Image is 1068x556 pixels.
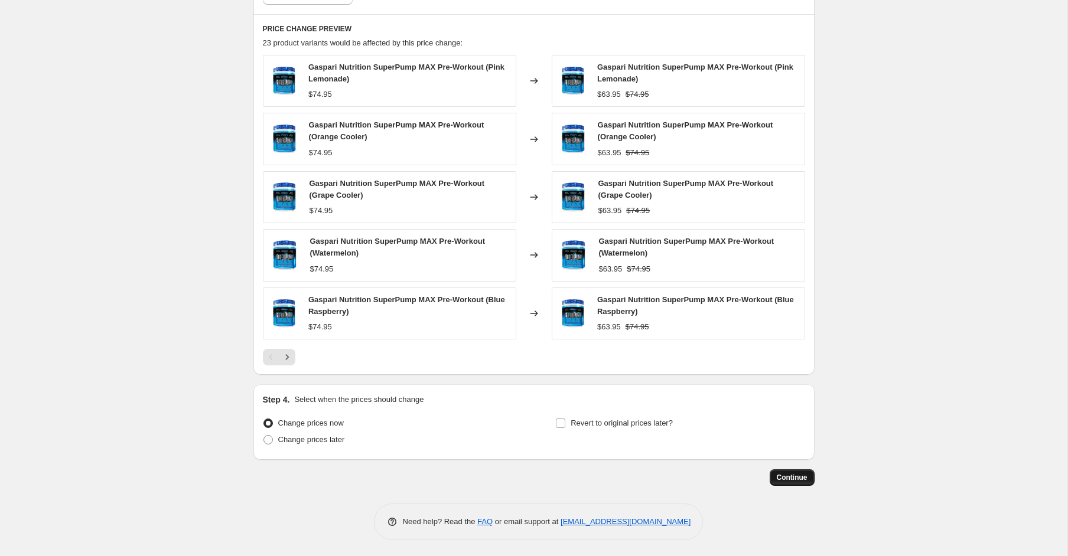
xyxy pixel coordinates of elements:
img: Gaspari_SuperPumpMax_40Serve_BlueRaspberry_80x.webp [269,179,300,215]
span: Gaspari Nutrition SuperPump MAX Pre-Workout (Watermelon) [598,237,774,257]
img: Gaspari_SuperPumpMax_40Serve_BlueRaspberry_80x.webp [558,179,589,215]
div: $74.95 [309,205,333,217]
span: Gaspari Nutrition SuperPump MAX Pre-Workout (Grape Cooler) [309,179,484,199]
div: $63.95 [598,205,621,217]
strike: $74.95 [626,89,649,100]
div: $63.95 [597,89,621,100]
div: $74.95 [310,263,333,275]
strike: $74.95 [626,147,649,159]
a: [EMAIL_ADDRESS][DOMAIN_NAME] [561,517,691,526]
img: Gaspari_SuperPumpMax_40Serve_BlueRaspberry_80x.webp [558,296,588,331]
div: $63.95 [597,321,621,333]
button: Continue [770,469,815,486]
span: Gaspari Nutrition SuperPump MAX Pre-Workout (Orange Cooler) [598,120,773,141]
img: Gaspari_SuperPumpMax_40Serve_BlueRaspberry_80x.webp [558,122,588,157]
span: or email support at [493,517,561,526]
div: $74.95 [308,89,332,100]
span: Gaspari Nutrition SuperPump MAX Pre-Workout (Grape Cooler) [598,179,773,199]
h2: Step 4. [263,394,290,405]
strike: $74.95 [626,205,650,217]
img: Gaspari_SuperPumpMax_40Serve_BlueRaspberry_80x.webp [269,237,301,273]
div: $74.95 [308,321,332,333]
strike: $74.95 [627,263,650,275]
img: Gaspari_SuperPumpMax_40Serve_BlueRaspberry_80x.webp [269,296,299,331]
span: Gaspari Nutrition SuperPump MAX Pre-Workout (Watermelon) [310,237,485,257]
img: Gaspari_SuperPumpMax_40Serve_BlueRaspberry_80x.webp [558,237,590,273]
h6: PRICE CHANGE PREVIEW [263,24,805,34]
span: Need help? Read the [403,517,478,526]
span: Gaspari Nutrition SuperPump MAX Pre-Workout (Pink Lemonade) [597,63,793,83]
span: Continue [777,473,807,482]
span: Gaspari Nutrition SuperPump MAX Pre-Workout (Blue Raspberry) [308,295,505,316]
span: Gaspari Nutrition SuperPump MAX Pre-Workout (Pink Lemonade) [308,63,504,83]
a: FAQ [477,517,493,526]
span: 23 product variants would be affected by this price change: [263,38,463,47]
p: Select when the prices should change [294,394,424,405]
button: Next [279,349,295,365]
img: Gaspari_SuperPumpMax_40Serve_BlueRaspberry_80x.webp [269,63,299,99]
img: Gaspari_SuperPumpMax_40Serve_BlueRaspberry_80x.webp [269,122,299,157]
span: Gaspari Nutrition SuperPump MAX Pre-Workout (Orange Cooler) [309,120,484,141]
img: Gaspari_SuperPumpMax_40Serve_BlueRaspberry_80x.webp [558,63,588,99]
div: $63.95 [598,263,622,275]
strike: $74.95 [626,321,649,333]
div: $63.95 [598,147,621,159]
nav: Pagination [263,349,295,365]
div: $74.95 [309,147,333,159]
span: Change prices now [278,418,344,427]
span: Change prices later [278,435,345,444]
span: Revert to original prices later? [571,418,673,427]
span: Gaspari Nutrition SuperPump MAX Pre-Workout (Blue Raspberry) [597,295,794,316]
